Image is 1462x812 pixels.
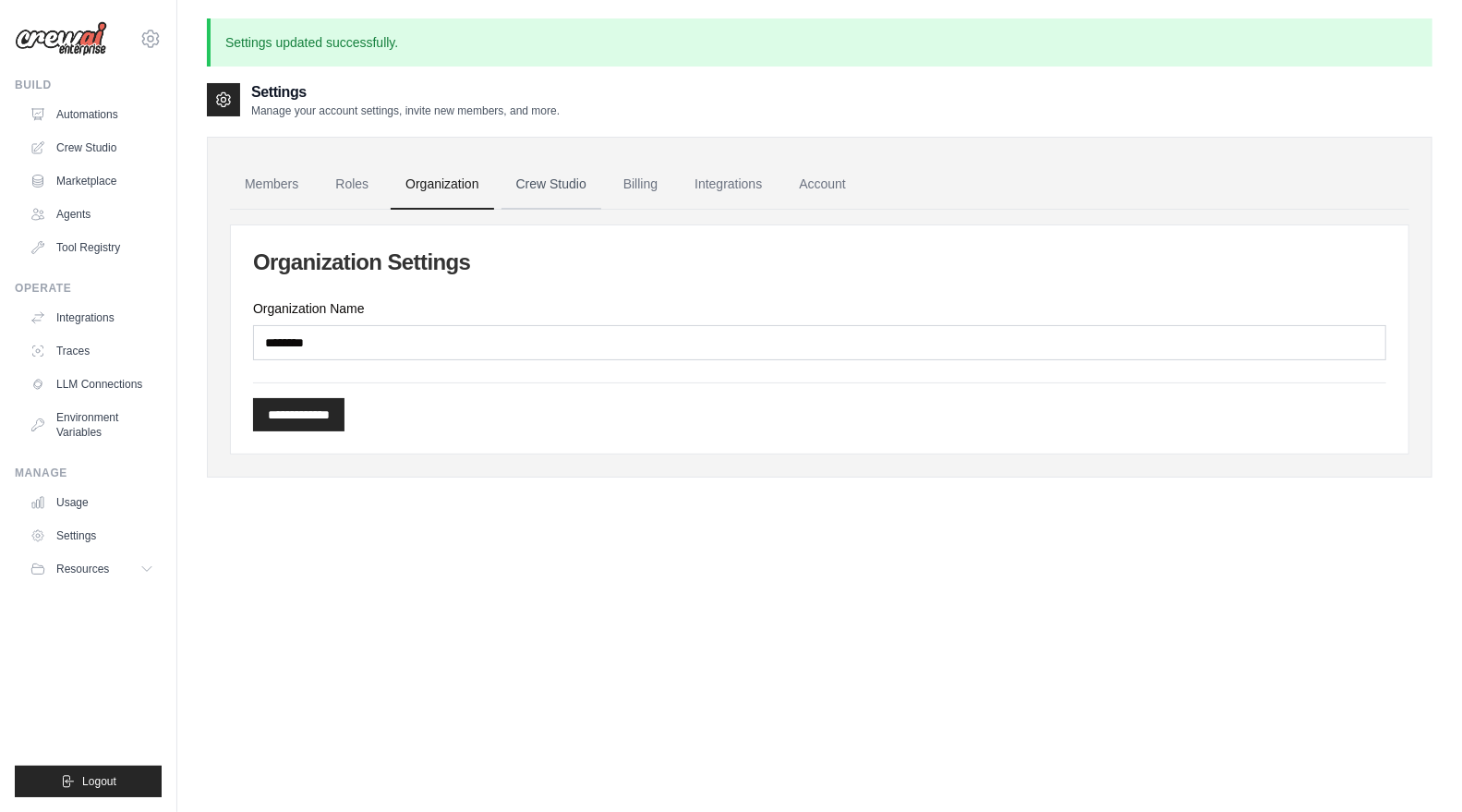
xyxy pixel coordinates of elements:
[251,81,560,103] h2: Settings
[784,160,861,210] a: Account
[391,160,493,210] a: Organization
[609,160,672,210] a: Billing
[22,100,162,129] a: Automations
[22,166,162,196] a: Marketplace
[22,521,162,551] a: Settings
[320,160,383,210] a: Roles
[251,103,560,118] p: Manage your account settings, invite new members, and more.
[22,370,162,399] a: LLM Connections
[501,160,601,210] a: Crew Studio
[230,160,313,210] a: Members
[22,233,162,262] a: Tool Registry
[15,281,162,296] div: Operate
[253,248,1386,277] h2: Organization Settings
[22,554,162,584] button: Resources
[82,774,116,789] span: Logout
[22,303,162,333] a: Integrations
[15,21,107,56] img: Logo
[680,160,777,210] a: Integrations
[22,133,162,163] a: Crew Studio
[22,200,162,229] a: Agents
[207,18,1432,67] p: Settings updated successfully.
[253,299,1386,318] label: Organization Name
[15,466,162,480] div: Manage
[22,488,162,517] a: Usage
[22,403,162,447] a: Environment Variables
[15,78,162,92] div: Build
[22,336,162,366] a: Traces
[56,562,109,576] span: Resources
[15,766,162,797] button: Logout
